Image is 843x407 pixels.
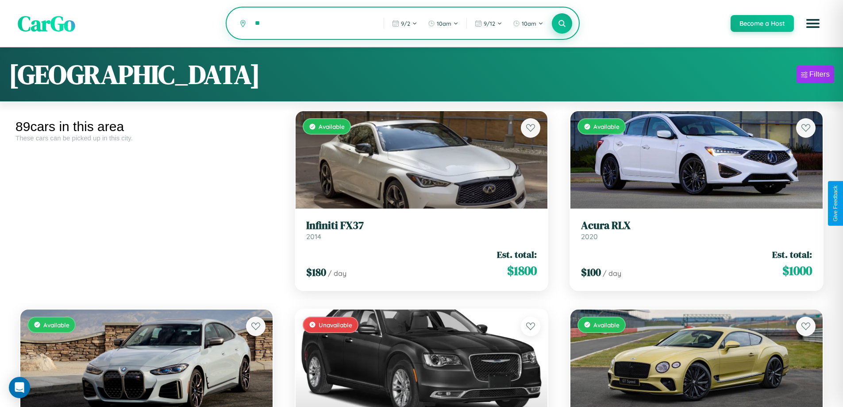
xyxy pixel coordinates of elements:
[832,186,839,221] div: Give Feedback
[319,321,352,329] span: Unavailable
[497,248,537,261] span: Est. total:
[18,9,75,38] span: CarGo
[306,219,537,241] a: Infiniti FX372014
[43,321,69,329] span: Available
[15,134,277,142] div: These cars can be picked up in this city.
[328,269,346,278] span: / day
[593,321,620,329] span: Available
[731,15,794,32] button: Become a Host
[388,16,422,31] button: 9/2
[581,265,601,279] span: $ 100
[603,269,621,278] span: / day
[470,16,507,31] button: 9/12
[306,232,321,241] span: 2014
[797,66,834,83] button: Filters
[593,123,620,130] span: Available
[306,219,537,232] h3: Infiniti FX37
[508,16,548,31] button: 10am
[423,16,463,31] button: 10am
[782,262,812,279] span: $ 1000
[809,70,830,79] div: Filters
[401,20,410,27] span: 9 / 2
[772,248,812,261] span: Est. total:
[522,20,536,27] span: 10am
[801,11,825,36] button: Open menu
[581,232,598,241] span: 2020
[484,20,495,27] span: 9 / 12
[581,219,812,232] h3: Acura RLX
[437,20,451,27] span: 10am
[581,219,812,241] a: Acura RLX2020
[9,377,30,398] div: Open Intercom Messenger
[306,265,326,279] span: $ 180
[507,262,537,279] span: $ 1800
[15,119,277,134] div: 89 cars in this area
[9,56,260,93] h1: [GEOGRAPHIC_DATA]
[319,123,345,130] span: Available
